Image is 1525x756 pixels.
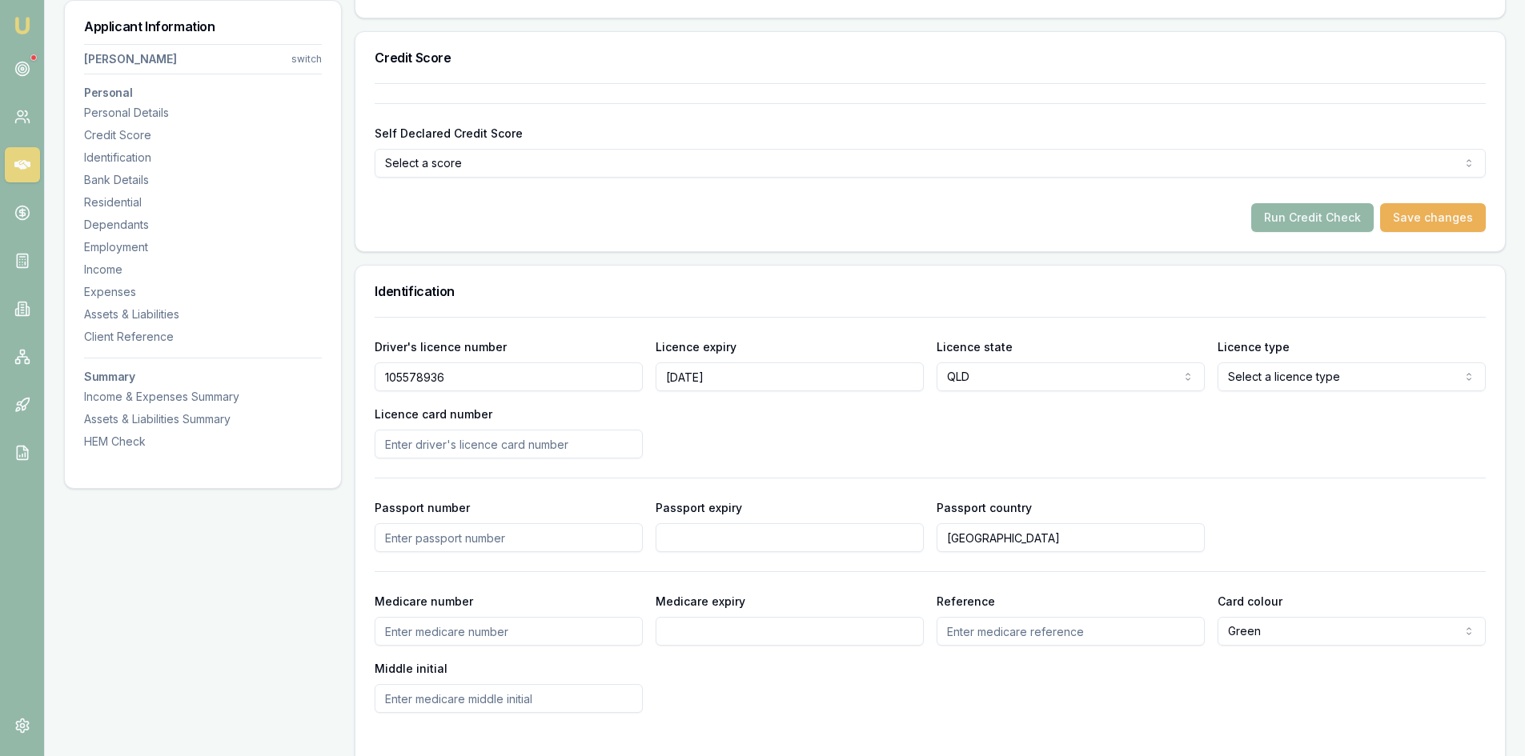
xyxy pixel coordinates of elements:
label: Medicare expiry [656,594,745,608]
div: HEM Check [84,434,322,450]
div: Income & Expenses Summary [84,389,322,405]
input: Enter driver's licence card number [375,430,643,458]
label: Reference [937,594,995,608]
label: Licence card number [375,407,492,421]
div: Assets & Liabilities Summary [84,411,322,427]
div: Credit Score [84,127,322,143]
input: Enter medicare middle initial [375,684,643,713]
input: Enter medicare number [375,617,643,646]
div: Residential [84,194,322,210]
label: Passport expiry [656,501,742,514]
div: switch [291,53,322,66]
label: Self Declared Credit Score [375,126,523,140]
div: [PERSON_NAME] [84,51,177,67]
h3: Credit Score [375,51,1486,64]
div: Personal Details [84,105,322,121]
input: Enter medicare reference [937,617,1205,646]
div: Expenses [84,284,322,300]
button: Run Credit Check [1251,203,1374,232]
div: Assets & Liabilities [84,306,322,322]
label: Passport country [937,501,1032,514]
label: Licence expiry [656,340,736,354]
img: emu-icon-u.png [13,16,32,35]
div: Client Reference [84,329,322,345]
div: Bank Details [84,172,322,188]
label: Medicare number [375,594,473,608]
input: Enter passport country [937,523,1205,552]
h3: Summary [84,371,322,382]
div: Employment [84,239,322,255]
div: Income [84,262,322,278]
input: Enter driver's licence number [375,362,643,391]
button: Save changes [1380,203,1486,232]
h3: Personal [84,87,322,98]
label: Passport number [375,501,470,514]
label: Driver's licence number [375,340,507,354]
h3: Identification [375,285,1486,298]
input: Enter passport number [375,523,643,552]
label: Licence type [1218,340,1290,354]
div: Identification [84,150,322,166]
h3: Applicant Information [84,20,322,33]
label: Card colour [1218,594,1282,608]
div: Dependants [84,217,322,233]
label: Middle initial [375,662,447,675]
label: Licence state [937,340,1013,354]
